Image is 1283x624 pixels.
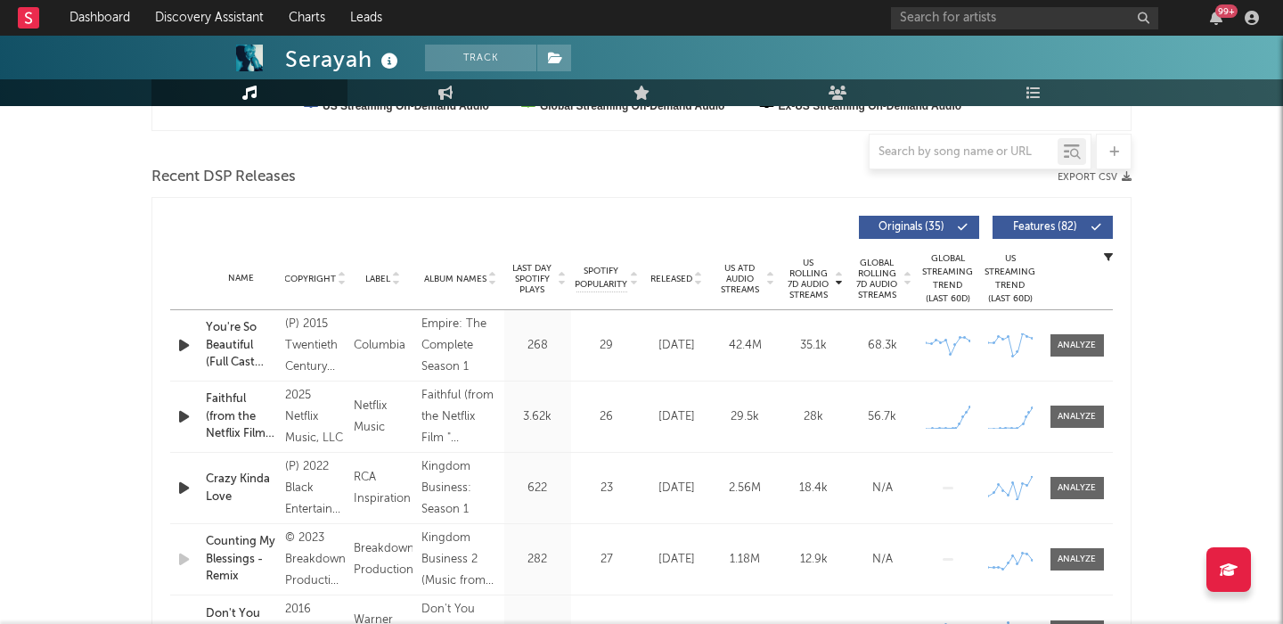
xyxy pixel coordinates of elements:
[715,337,775,355] div: 42.4M
[715,551,775,569] div: 1.18M
[354,538,413,581] div: Breakdown Productions
[425,45,536,71] button: Track
[715,480,775,497] div: 2.56M
[206,390,276,443] a: Faithful (from the Netflix Film "[PERSON_NAME] & [PERSON_NAME]")
[784,258,833,300] span: US Rolling 7D Audio Streams
[784,551,844,569] div: 12.9k
[650,274,692,284] span: Released
[509,408,567,426] div: 3.62k
[715,263,764,295] span: US ATD Audio Streams
[715,408,775,426] div: 29.5k
[993,216,1113,239] button: Features(82)
[285,45,403,74] div: Serayah
[779,100,962,112] text: Ex-US Streaming On-Demand Audio
[575,265,627,291] span: Spotify Popularity
[509,337,567,355] div: 268
[285,456,344,521] div: (P) 2022 Black Entertainment Television LLC, under exclusive license to RCA Inspiration, Sony Mus...
[365,274,390,284] span: Label
[647,480,707,497] div: [DATE]
[647,337,707,355] div: [DATE]
[891,7,1158,29] input: Search for artists
[921,252,975,306] div: Global Streaming Trend (Last 60D)
[206,533,276,586] a: Counting My Blessings - Remix
[151,167,296,188] span: Recent DSP Releases
[206,319,276,372] a: You're So Beautiful (Full Cast Version) (feat. [PERSON_NAME], [PERSON_NAME], [PERSON_NAME], [PERS...
[424,274,486,284] span: Album Names
[1215,4,1238,18] div: 99 +
[421,385,500,449] div: Faithful (from the Netflix Film "[PERSON_NAME] & [PERSON_NAME]"), [PERSON_NAME] & [PERSON_NAME] (...
[354,396,413,439] div: Netflix Music
[870,145,1058,160] input: Search by song name or URL
[354,467,413,510] div: RCA Inspiration
[853,258,902,300] span: Global Rolling 7D Audio Streams
[285,528,344,592] div: © 2023 Breakdown Productions, under exclusive license to Capitol CMG, Inc.
[354,335,413,357] div: Columbia
[576,408,638,426] div: 26
[540,100,725,112] text: Global Streaming On-Demand Audio
[509,551,567,569] div: 282
[853,480,912,497] div: N/A
[859,216,979,239] button: Originals(35)
[285,385,344,449] div: 2025 Netflix Music, LLC
[784,480,844,497] div: 18.4k
[647,408,707,426] div: [DATE]
[509,263,556,295] span: Last Day Spotify Plays
[984,252,1037,306] div: US Streaming Trend (Last 60D)
[1058,172,1132,183] button: Export CSV
[853,337,912,355] div: 68.3k
[206,471,276,505] a: Crazy Kinda Love
[870,222,952,233] span: Originals ( 35 )
[509,480,567,497] div: 622
[784,337,844,355] div: 35.1k
[576,337,638,355] div: 29
[647,551,707,569] div: [DATE]
[421,528,500,592] div: Kingdom Business 2 (Music from the BET+ Original TV Series)
[853,408,912,426] div: 56.7k
[206,272,276,285] div: Name
[284,274,336,284] span: Copyright
[285,314,344,378] div: (P) 2015 Twentieth Century Fox Film Corporation / Distributed by Columbia Records, a Division of ...
[421,456,500,521] div: Kingdom Business: Season 1
[576,480,638,497] div: 23
[853,551,912,569] div: N/A
[1210,11,1222,25] button: 99+
[784,408,844,426] div: 28k
[576,551,638,569] div: 27
[323,100,489,112] text: US Streaming On-Demand Audio
[1004,222,1086,233] span: Features ( 82 )
[421,314,500,378] div: Empire: The Complete Season 1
